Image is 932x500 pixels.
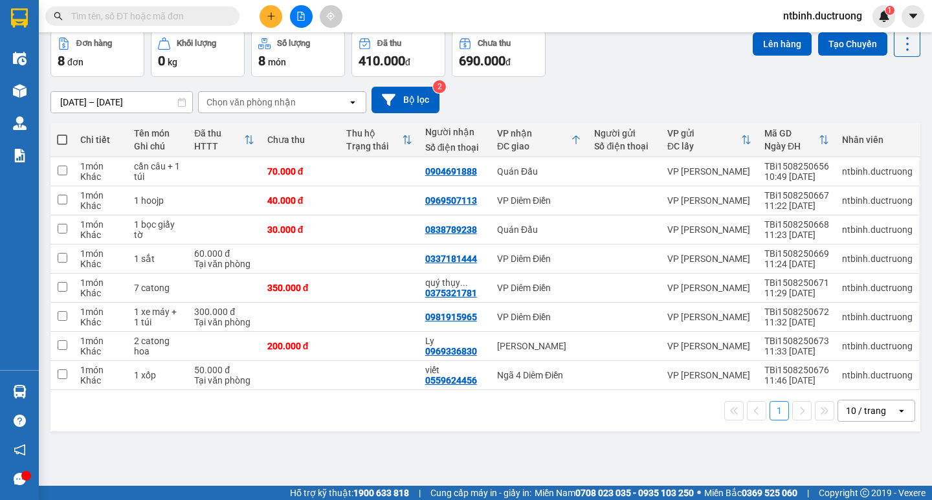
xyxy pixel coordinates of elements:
img: warehouse-icon [13,385,27,398]
img: icon-new-feature [878,10,890,22]
div: 1 món [80,365,121,375]
div: 0969336830 [425,346,477,356]
div: VP Diêm Điền [497,195,582,206]
span: 410.000 [359,53,405,69]
img: solution-icon [13,149,27,162]
div: 0904691888 [425,166,477,177]
button: aim [320,5,342,28]
strong: 0708 023 035 - 0935 103 250 [575,488,694,498]
img: warehouse-icon [13,52,27,65]
div: ntbinh.ductruong [842,341,913,351]
div: TBi1508250671 [764,277,829,288]
div: VP Diêm Điền [497,312,582,322]
div: HTTT [194,141,244,151]
div: 0337181444 [425,254,477,264]
span: 0 [158,53,165,69]
span: aim [326,12,335,21]
div: ntbinh.ductruong [842,254,913,264]
div: VP [PERSON_NAME] [667,283,751,293]
span: đơn [67,57,83,67]
div: Số điện thoại [594,141,654,151]
div: TBi1508250668 [764,219,829,230]
button: Đơn hàng8đơn [50,30,144,77]
div: 60.000 đ [194,248,254,259]
span: viết - [40,88,122,99]
div: TBi1508250656 [764,161,829,171]
div: Khác [80,375,121,386]
div: TBi1508250673 [764,336,829,346]
span: 1 [887,6,892,15]
div: Người gửi [594,128,654,138]
span: đ [505,57,511,67]
div: 11:24 [DATE] [764,259,829,269]
div: VP [PERSON_NAME] [667,224,751,235]
div: 200.000 đ [267,341,333,351]
div: Quán Đấu [497,224,582,235]
div: VP [PERSON_NAME] [667,254,751,264]
strong: HOTLINE : [76,19,119,28]
div: 11:32 [DATE] [764,317,829,327]
div: Tại văn phòng [194,317,254,327]
div: TBi1508250676 [764,365,829,375]
th: Toggle SortBy [758,123,836,157]
div: ĐC lấy [667,141,741,151]
div: Đơn hàng [76,39,112,48]
div: Tên món [134,128,181,138]
span: plus [267,12,276,21]
div: 350.000 đ [267,283,333,293]
div: 11:29 [DATE] [764,288,829,298]
div: ntbinh.ductruong [842,283,913,293]
div: Khác [80,171,121,182]
div: Ngã 4 Diêm Điền [497,370,582,380]
div: VP [PERSON_NAME] [667,312,751,322]
div: 11:46 [DATE] [764,375,829,386]
div: ĐC giao [497,141,571,151]
div: Ngày ĐH [764,141,819,151]
span: Miền Nam [535,486,694,500]
span: search [54,12,63,21]
button: caret-down [902,5,924,28]
span: 0559624456 [65,88,122,99]
div: 1 xốp [134,370,181,380]
div: ntbinh.ductruong [842,166,913,177]
div: Thu hộ [346,128,402,138]
span: ... [460,277,468,288]
span: copyright [860,488,869,497]
div: 0969507113 [425,195,477,206]
span: 8 [258,53,265,69]
button: Bộ lọc [372,87,439,113]
div: ntbinh.ductruong [842,312,913,322]
span: đ [405,57,410,67]
span: message [14,473,26,485]
button: Số lượng8món [251,30,345,77]
div: VP [PERSON_NAME] [667,341,751,351]
span: caret-down [907,10,919,22]
div: 1 món [80,161,121,171]
th: Toggle SortBy [188,123,261,157]
div: 1 món [80,277,121,288]
svg: open [348,97,358,107]
div: VP [PERSON_NAME] [667,370,751,380]
div: Quán Đấu [497,166,582,177]
strong: CÔNG TY VẬN TẢI ĐỨC TRƯỞNG [28,7,167,17]
div: ntbinh.ductruong [842,224,913,235]
div: quý thụy quỳnh [425,277,484,288]
div: 0375321781 [425,288,477,298]
sup: 2 [433,80,446,93]
div: 1 xe máy + 1 túi [134,307,181,327]
div: 10:49 [DATE] [764,171,829,182]
div: Đã thu [377,39,401,48]
div: 11:33 [DATE] [764,346,829,356]
div: Ghi chú [134,141,181,151]
th: Toggle SortBy [340,123,419,157]
div: Khác [80,259,121,269]
div: Khác [80,230,121,240]
span: Hỗ trợ kỹ thuật: [290,486,409,500]
div: 70.000 đ [267,166,333,177]
div: Đã thu [194,128,244,138]
div: 1 món [80,190,121,201]
span: 14 [PERSON_NAME], [PERSON_NAME] [38,47,159,81]
div: 1 hoojp [134,195,181,206]
div: TBi1508250667 [764,190,829,201]
span: | [807,486,809,500]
